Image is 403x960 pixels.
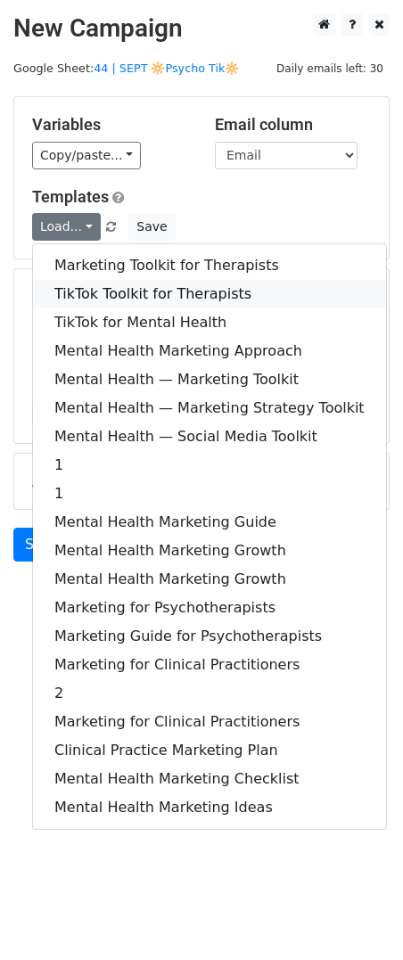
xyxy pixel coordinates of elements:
[33,451,386,480] a: 1
[33,537,386,565] a: Mental Health Marketing Growth
[33,793,386,822] a: Mental Health Marketing Ideas
[32,213,101,241] a: Load...
[270,59,390,78] span: Daily emails left: 30
[32,142,141,169] a: Copy/paste...
[314,874,403,960] iframe: Chat Widget
[33,251,386,280] a: Marketing Toolkit for Therapists
[270,62,390,75] a: Daily emails left: 30
[94,62,239,75] a: 44 | SEPT 🔆Psycho Tik🔆
[33,308,386,337] a: TikTok for Mental Health
[33,337,386,365] a: Mental Health Marketing Approach
[32,115,188,135] h5: Variables
[33,622,386,651] a: Marketing Guide for Psychotherapists
[33,280,386,308] a: TikTok Toolkit for Therapists
[32,187,109,206] a: Templates
[33,765,386,793] a: Mental Health Marketing Checklist
[33,679,386,708] a: 2
[33,708,386,736] a: Marketing for Clinical Practitioners
[33,736,386,765] a: Clinical Practice Marketing Plan
[13,528,72,562] a: Send
[33,365,386,394] a: Mental Health — Marketing Toolkit
[33,651,386,679] a: Marketing for Clinical Practitioners
[128,213,175,241] button: Save
[33,565,386,594] a: Mental Health Marketing Growth
[215,115,371,135] h5: Email column
[33,394,386,423] a: Mental Health — Marketing Strategy Toolkit
[33,423,386,451] a: Mental Health — Social Media Toolkit
[33,594,386,622] a: Marketing for Psychotherapists
[13,13,390,44] h2: New Campaign
[13,62,239,75] small: Google Sheet:
[33,480,386,508] a: 1
[33,508,386,537] a: Mental Health Marketing Guide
